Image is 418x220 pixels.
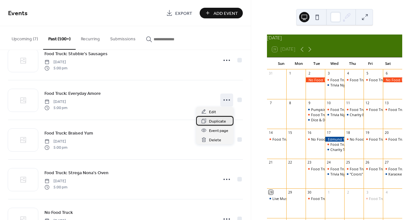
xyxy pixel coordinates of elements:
[267,35,402,42] div: [DATE]
[44,209,73,216] span: No Food Truck
[385,71,389,76] div: 6
[365,131,370,135] div: 19
[330,147,362,152] div: Charity Trivia Night
[344,137,364,142] div: No Food Truck
[307,101,312,105] div: 9
[325,83,344,87] div: Trivia Night
[388,172,412,176] div: Karaoke Night
[330,172,349,176] div: Trivia Night
[44,105,67,111] span: 5:00 pm
[44,139,67,145] span: [DATE]
[6,26,43,49] button: Upcoming (7)
[383,107,402,112] div: Food Truck: Eim Thai
[325,112,344,117] div: Trivia Night
[350,77,390,82] div: Food Truck: Taino Roots
[327,71,331,76] div: 3
[325,166,344,171] div: Food Truck: Stubbie's Sausages
[44,184,67,190] span: 5:00 pm
[365,101,370,105] div: 12
[346,71,350,76] div: 4
[365,190,370,195] div: 3
[200,8,243,18] a: Add Event
[269,71,273,76] div: 31
[175,10,192,17] span: Export
[330,77,376,82] div: Food Truck: Monsta Lobsta
[44,145,67,150] span: 5:00 pm
[209,127,228,134] span: Event page
[267,137,286,142] div: Food Truck: Waffle America
[344,166,364,171] div: Food Truck: Everyday Amore
[311,196,355,201] div: Food Truck: The Good Life
[105,26,141,49] button: Submissions
[325,107,344,112] div: Food Truck: Stubbie's Sausages
[44,169,109,176] a: Food Truck: Strega Nona's Oven
[330,142,382,147] div: Food Truck: Stubbie's Sausages
[311,112,358,117] div: Food Truck: Everyday Amore
[383,137,402,142] div: Food Truck: Braised Yum
[307,160,312,165] div: 23
[44,51,108,57] span: Food Truck: Stubbie's Sausages
[44,59,67,65] span: [DATE]
[76,26,105,49] button: Recurring
[290,57,308,70] div: Mon
[364,107,383,112] div: Food Truck: Strega Nona's Oven
[383,172,402,176] div: Karaoke Night
[385,101,389,105] div: 13
[344,77,364,82] div: Food Truck: Taino Roots
[350,107,392,112] div: Food Truck:Twisted Tikka
[385,190,389,195] div: 4
[306,117,325,122] div: Dice & Drafts: Bunco Night!
[311,117,356,122] div: Dice & Drafts: Bunco Night!
[385,131,389,135] div: 20
[346,160,350,165] div: 25
[344,112,364,117] div: Charity Bingo Night
[269,101,273,105] div: 7
[288,190,292,195] div: 29
[288,71,292,76] div: 1
[288,101,292,105] div: 8
[8,7,28,20] span: Events
[325,137,344,142] div: Edmund Turns 7!
[307,190,312,195] div: 30
[306,137,325,142] div: No Food Truck
[330,166,382,171] div: Food Truck: Stubbie's Sausages
[346,101,350,105] div: 11
[306,77,325,82] div: No Food Truck
[325,172,344,176] div: Trivia Night
[364,196,383,201] div: Food Truck: Strega Nona's Oven
[330,107,382,112] div: Food Truck: Stubbie's Sausages
[214,10,238,17] span: Add Event
[44,209,73,216] a: No Food Truck
[364,77,383,82] div: Food Truck: Strega Nona's Oven
[327,101,331,105] div: 10
[350,112,382,117] div: Charity Bingo Night
[44,90,101,97] a: Food Truck: Everyday Amore
[307,131,312,135] div: 16
[44,130,93,137] span: Food Truck: Braised Yum
[311,166,358,171] div: Food Truck: Everyday Amore
[361,57,379,70] div: Fri
[272,137,318,142] div: Food Truck: Waffle America
[306,166,325,171] div: Food Truck: Everyday Amore
[308,57,326,70] div: Tue
[383,166,402,171] div: Food Truck: Soul Spice
[330,83,349,87] div: Trivia Night
[209,137,221,144] span: Delete
[327,160,331,165] div: 24
[161,8,197,18] a: Export
[325,142,344,147] div: Food Truck: Stubbie's Sausages
[306,196,325,201] div: Food Truck: The Good Life
[346,131,350,135] div: 18
[306,112,325,117] div: Food Truck: Everyday Amore
[365,71,370,76] div: 5
[272,57,290,70] div: Sun
[344,107,364,112] div: Food Truck:Twisted Tikka
[272,196,312,201] div: Live Music by Unwound
[209,118,226,125] span: Duplicate
[385,160,389,165] div: 27
[350,172,384,176] div: "Colors" Music Bingo
[344,172,364,176] div: "Colors" Music Bingo
[346,190,350,195] div: 2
